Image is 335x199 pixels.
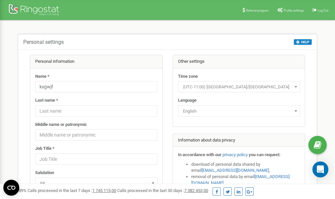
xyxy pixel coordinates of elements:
[35,73,49,80] label: Name *
[202,168,269,173] a: [EMAIL_ADDRESS][DOMAIN_NAME]
[35,97,58,104] label: Last name *
[23,39,64,45] h5: Personal settings
[35,170,54,176] label: Salutation
[35,153,157,165] input: Job Title
[191,161,300,174] li: download of personal data shared by email ,
[30,55,162,68] div: Personal information
[312,161,328,177] div: Open Intercom Messenger
[180,107,298,116] span: English
[178,73,198,80] label: Time zone
[117,188,208,193] span: Calls processed in the last 30 days :
[284,9,304,12] span: Profile settings
[35,129,157,141] input: Middle name or patronymic
[178,152,221,157] strong: In accordance with our
[180,82,298,92] span: (UTC-11:00) Pacific/Midway
[184,188,208,193] u: 7 382 453,00
[178,105,300,117] span: English
[246,9,269,12] span: Referral program
[294,39,312,45] button: HELP
[173,134,305,147] div: Information about data privacy
[191,174,300,186] li: removal of personal data by email ,
[178,97,197,104] label: Language
[222,152,248,157] a: privacy policy
[3,180,19,196] button: Open CMP widget
[92,188,116,193] u: 1 745 115,00
[28,188,116,193] span: Calls processed in the last 7 days :
[35,177,157,189] span: Mr.
[35,105,157,117] input: Last name
[35,122,87,128] label: Middle name or patronymic
[35,146,54,152] label: Job Title *
[173,55,305,68] div: Other settings
[38,179,155,188] span: Mr.
[178,81,300,92] span: (UTC-11:00) Pacific/Midway
[318,9,328,12] span: Log Out
[35,81,157,92] input: Name
[249,152,281,157] strong: you can request:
